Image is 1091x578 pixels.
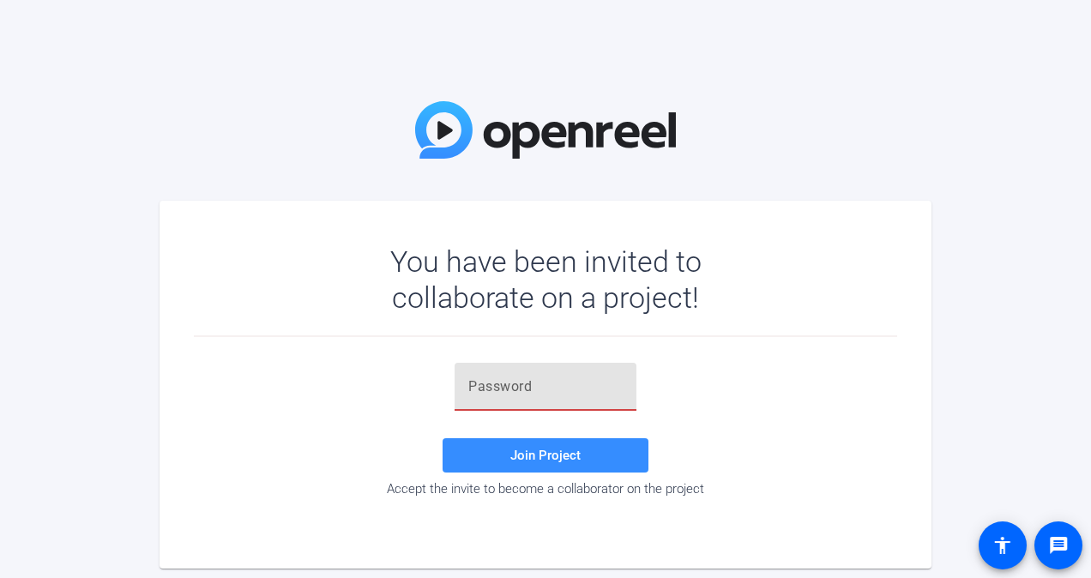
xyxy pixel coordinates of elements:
button: Join Project [443,438,648,473]
span: Join Project [510,448,581,463]
input: Password [468,376,623,397]
img: OpenReel Logo [415,101,676,159]
div: You have been invited to collaborate on a project! [341,244,751,316]
mat-icon: message [1048,535,1069,556]
mat-icon: accessibility [992,535,1013,556]
div: Accept the invite to become a collaborator on the project [194,481,897,497]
